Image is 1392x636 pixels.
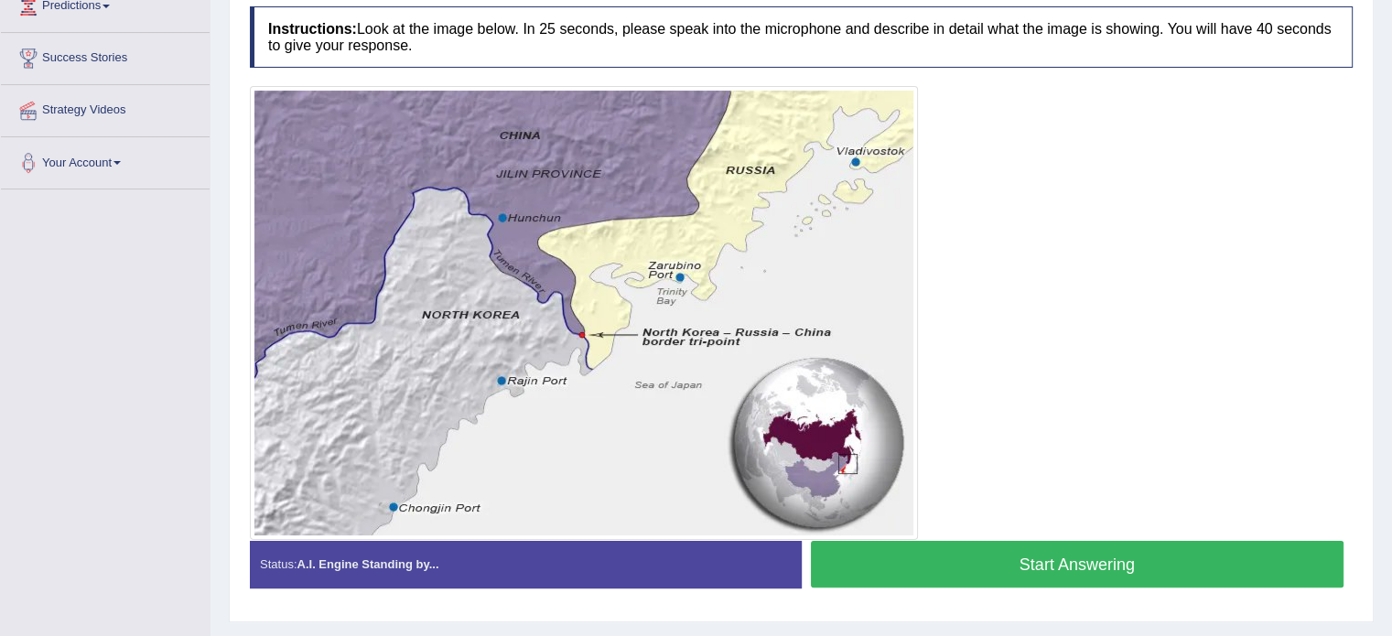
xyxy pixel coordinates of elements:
[250,6,1353,68] h4: Look at the image below. In 25 seconds, please speak into the microphone and describe in detail w...
[1,85,210,131] a: Strategy Videos
[268,21,357,37] b: Instructions:
[250,541,802,587] div: Status:
[1,137,210,183] a: Your Account
[1,33,210,79] a: Success Stories
[811,541,1344,587] button: Start Answering
[297,557,438,571] strong: A.I. Engine Standing by...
